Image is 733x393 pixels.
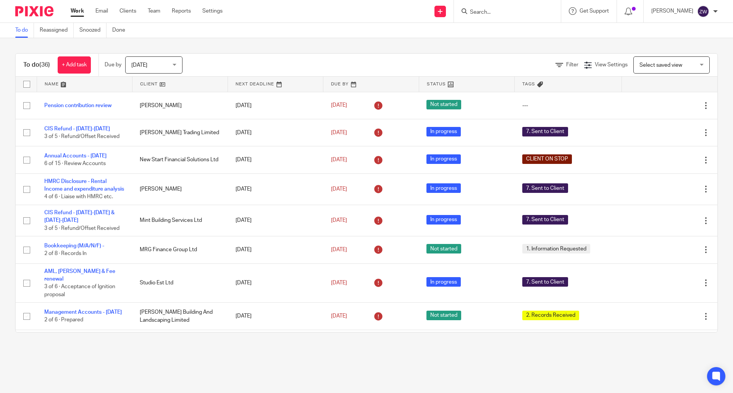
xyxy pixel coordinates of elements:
td: [PERSON_NAME] Building And Landscaping Limited [132,303,228,330]
span: In progress [426,127,461,136]
a: Annual Accounts - [DATE] [44,153,107,159]
span: Not started [426,311,461,320]
span: [DATE] [131,63,147,68]
td: [DATE] [228,146,323,173]
span: (36) [39,62,50,68]
a: AML, [PERSON_NAME] & Fee renewal [44,269,115,282]
span: In progress [426,183,461,193]
p: [PERSON_NAME] [651,7,693,15]
span: In progress [426,277,461,287]
span: 2 of 8 · Records In [44,251,87,257]
a: Email [95,7,108,15]
td: MRG Finance Group Ltd [132,236,228,263]
span: 7. Sent to Client [522,183,568,193]
span: 6 of 15 · Review Accounts [44,161,106,167]
a: Reassigned [40,23,74,38]
img: Pixie [15,6,53,16]
td: [DATE] [228,92,323,119]
a: Reports [172,7,191,15]
span: Filter [566,62,578,67]
a: Clients [119,7,136,15]
span: Not started [426,244,461,253]
td: [DATE] [228,330,323,369]
a: Settings [202,7,223,15]
input: Search [469,9,538,16]
span: [DATE] [331,130,347,135]
a: Snoozed [79,23,107,38]
td: [DATE] [228,236,323,263]
span: In progress [426,215,461,225]
span: 3 of 5 · Refund/Offset Received [44,134,119,139]
td: [DATE] [228,205,323,236]
a: Management Accounts - [DATE] [44,310,122,315]
td: [PERSON_NAME] [132,173,228,205]
span: [DATE] [331,247,347,252]
span: [DATE] [331,157,347,162]
span: 4 of 6 · Liaise with HMRC etc. [44,194,113,200]
span: 7. Sent to Client [522,215,568,225]
td: [DATE] [228,173,323,205]
span: Select saved view [639,63,682,68]
img: svg%3E [697,5,709,18]
td: [DATE] [228,303,323,330]
span: 7. Sent to Client [522,277,568,287]
a: To do [15,23,34,38]
span: Get Support [580,8,609,14]
span: [DATE] [331,218,347,223]
span: 3 of 5 · Refund/Offset Received [44,226,119,231]
td: Studio Est Ltd [132,263,228,303]
a: Team [148,7,160,15]
td: [PERSON_NAME] [132,92,228,119]
span: [DATE] [331,280,347,286]
a: Bookkeeping (M/A/N/F) - [44,243,104,249]
td: [PERSON_NAME] Trading Limited [132,119,228,146]
span: [DATE] [331,186,347,192]
a: Done [112,23,131,38]
span: Not started [426,100,461,109]
span: 1. Information Requested [522,244,590,253]
span: 2 of 6 · Prepared [44,318,83,323]
a: Work [71,7,84,15]
span: In progress [426,154,461,164]
p: Due by [105,61,121,69]
span: [DATE] [331,103,347,108]
a: HMRC Disclosure - Rental Income and expenditure analysis [44,179,124,192]
span: CLIENT ON STOP [522,154,572,164]
td: New Start Financial Solutions Ltd [132,146,228,173]
td: [DATE] [228,119,323,146]
a: Pension contribution review [44,103,111,108]
a: CIS Refund - [DATE]-[DATE] [44,126,110,132]
h1: To do [23,61,50,69]
span: [DATE] [331,313,347,319]
div: --- [522,102,614,109]
a: CIS Refund - [DATE]-[DATE] & [DATE]-[DATE] [44,210,115,223]
span: 3 of 6 · Acceptance of Ignition proposal [44,284,115,297]
td: [DATE] [228,263,323,303]
td: Rdmf Ltd [132,330,228,369]
span: 7. Sent to Client [522,127,568,136]
span: View Settings [595,62,628,67]
td: Mint Building Services Ltd [132,205,228,236]
a: + Add task [58,56,91,74]
span: Tags [522,82,535,86]
span: 2. Records Received [522,311,579,320]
